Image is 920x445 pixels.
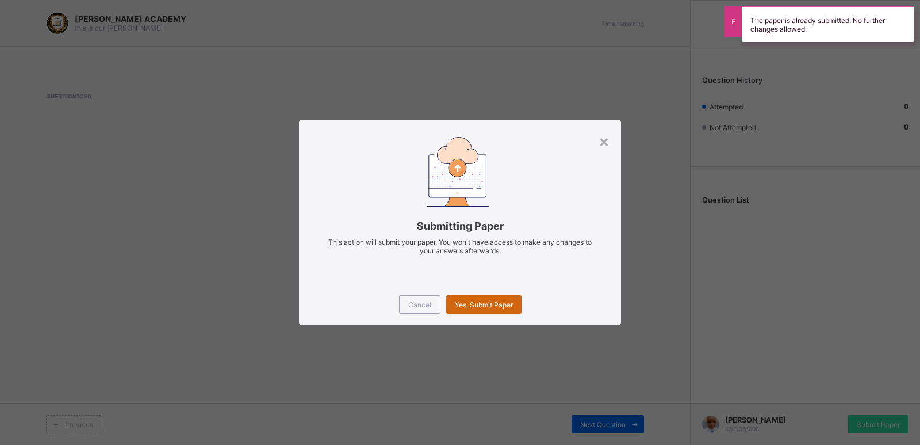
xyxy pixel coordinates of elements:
[427,137,489,207] img: submitting-paper.7509aad6ec86be490e328e6d2a33d40a.svg
[408,301,431,309] span: Cancel
[328,238,592,255] span: This action will submit your paper. You won't have access to make any changes to your answers aft...
[599,131,609,151] div: ×
[316,220,604,232] span: Submitting Paper
[455,301,513,309] span: Yes, Submit Paper
[742,6,914,42] div: The paper is already submitted. No further changes allowed.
